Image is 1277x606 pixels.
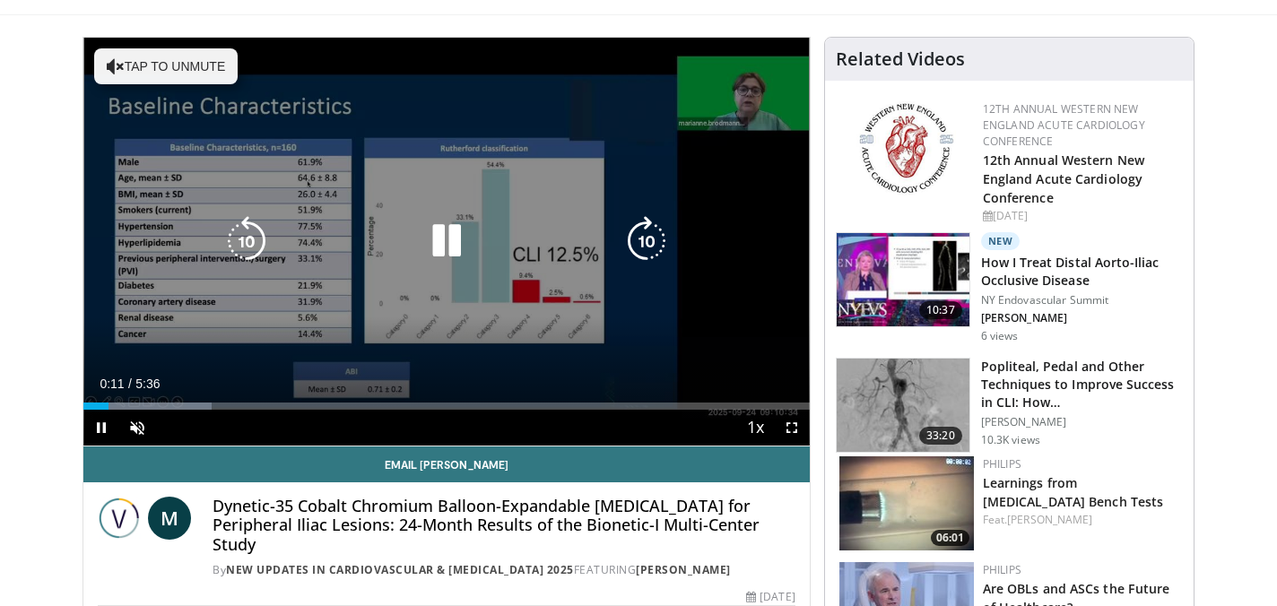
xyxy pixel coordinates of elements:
a: M [148,497,191,540]
img: T6d-rUZNqcn4uJqH4xMDoxOjBrO-I4W8.150x105_q85_crop-smart_upscale.jpg [837,359,969,452]
p: [PERSON_NAME] [981,415,1183,429]
a: Learnings from [MEDICAL_DATA] Bench Tests [983,474,1164,510]
p: 6 views [981,329,1019,343]
video-js: Video Player [83,38,810,446]
span: 0:11 [100,377,124,391]
button: Tap to unmute [94,48,238,84]
a: Email [PERSON_NAME] [83,446,810,482]
h3: Popliteal, Pedal and Other Techniques to Improve Success in CLI: How… [981,358,1183,411]
a: 10:37 New How I Treat Distal Aorto-Iliac Occlusive Disease NY Endovascular Summit [PERSON_NAME] 6... [836,232,1183,343]
a: Philips [983,456,1021,472]
span: / [128,377,132,391]
div: [DATE] [746,589,795,605]
a: [PERSON_NAME] [636,562,731,577]
div: Feat. [983,512,1179,528]
span: 33:20 [919,427,962,445]
div: [DATE] [983,208,1179,224]
button: Unmute [119,410,155,446]
p: 10.3K views [981,433,1040,447]
button: Playback Rate [738,410,774,446]
h4: Related Videos [836,48,965,70]
p: New [981,232,1021,250]
span: 5:36 [135,377,160,391]
a: 12th Annual Western New England Acute Cardiology Conference [983,101,1145,149]
img: New Updates in Cardiovascular & Interventional Radiology 2025 [98,497,141,540]
a: [PERSON_NAME] [1007,512,1092,527]
img: 0954f259-7907-4053-a817-32a96463ecc8.png.150x105_q85_autocrop_double_scale_upscale_version-0.2.png [856,101,956,195]
a: 06:01 [839,456,974,550]
button: Fullscreen [774,410,810,446]
a: 12th Annual Western New England Acute Cardiology Conference [983,151,1144,206]
button: Pause [83,410,119,446]
div: By FEATURING [213,562,795,578]
img: 0547a951-2e8b-4df6-bc87-cc102613d05c.150x105_q85_crop-smart_upscale.jpg [839,456,974,550]
h3: How I Treat Distal Aorto-Iliac Occlusive Disease [981,254,1183,290]
a: 33:20 Popliteal, Pedal and Other Techniques to Improve Success in CLI: How… [PERSON_NAME] 10.3K v... [836,358,1183,453]
p: NY Endovascular Summit [981,293,1183,307]
p: [PERSON_NAME] [981,311,1183,325]
a: New Updates in Cardiovascular & [MEDICAL_DATA] 2025 [226,562,574,577]
h4: Dynetic-35 Cobalt Chromium Balloon-Expandable [MEDICAL_DATA] for Peripheral Iliac Lesions: 24-Mon... [213,497,795,555]
div: Progress Bar [83,403,810,410]
a: Philips [983,562,1021,577]
span: 10:37 [919,301,962,319]
span: 06:01 [931,530,969,546]
img: 4b355214-b789-4d36-b463-674db39b8a24.150x105_q85_crop-smart_upscale.jpg [837,233,969,326]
